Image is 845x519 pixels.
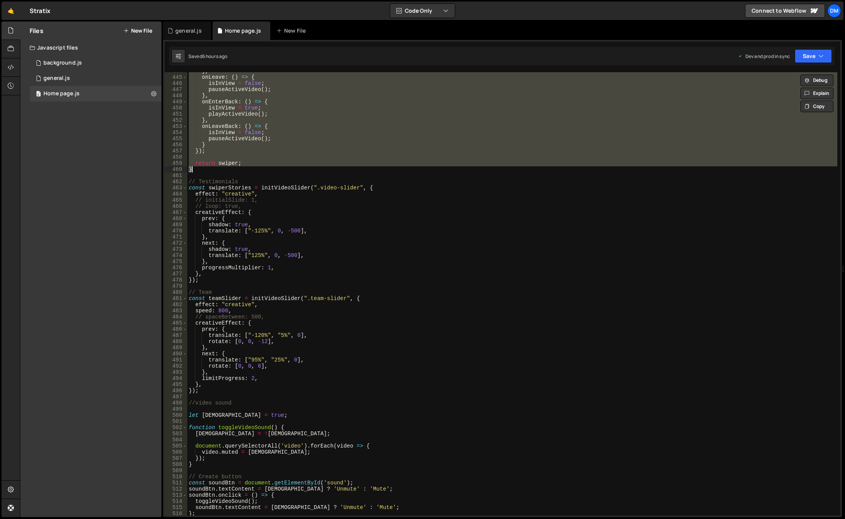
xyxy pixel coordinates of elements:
[165,277,187,283] div: 478
[165,117,187,123] div: 452
[165,486,187,492] div: 512
[175,27,202,35] div: general.js
[165,160,187,166] div: 459
[165,74,187,80] div: 445
[165,240,187,246] div: 472
[43,60,82,66] div: background.js
[165,295,187,302] div: 481
[165,93,187,99] div: 448
[800,101,833,112] button: Copy
[20,40,161,55] div: Javascript files
[165,406,187,412] div: 499
[165,369,187,375] div: 493
[165,498,187,504] div: 514
[165,111,187,117] div: 451
[165,283,187,289] div: 479
[827,4,841,18] a: Dm
[165,302,187,308] div: 482
[165,234,187,240] div: 471
[165,480,187,486] div: 511
[745,4,825,18] a: Connect to Webflow
[165,172,187,179] div: 461
[165,308,187,314] div: 483
[165,222,187,228] div: 469
[165,197,187,203] div: 465
[165,209,187,216] div: 467
[165,492,187,498] div: 513
[165,431,187,437] div: 503
[800,75,833,86] button: Debug
[165,99,187,105] div: 449
[165,357,187,363] div: 491
[165,394,187,400] div: 497
[165,271,187,277] div: 477
[30,71,161,86] div: 16575/45802.js
[165,80,187,86] div: 446
[165,345,187,351] div: 489
[30,86,161,101] div: 16575/45977.js
[36,91,41,98] span: 0
[225,27,261,35] div: Home page.js
[165,468,187,474] div: 509
[165,252,187,259] div: 474
[738,53,790,60] div: Dev and prod in sync
[202,53,228,60] div: 6 hours ago
[165,265,187,271] div: 476
[165,148,187,154] div: 457
[165,504,187,511] div: 515
[165,351,187,357] div: 490
[165,424,187,431] div: 502
[165,289,187,295] div: 480
[165,388,187,394] div: 496
[30,55,161,71] div: 16575/45066.js
[165,449,187,455] div: 506
[165,259,187,265] div: 475
[165,314,187,320] div: 484
[165,136,187,142] div: 455
[165,412,187,418] div: 500
[165,179,187,185] div: 462
[165,123,187,129] div: 453
[165,418,187,424] div: 501
[165,437,187,443] div: 504
[165,320,187,326] div: 485
[165,246,187,252] div: 473
[165,363,187,369] div: 492
[390,4,455,18] button: Code Only
[165,86,187,93] div: 447
[188,53,228,60] div: Saved
[165,400,187,406] div: 498
[165,129,187,136] div: 454
[165,455,187,461] div: 507
[795,49,832,63] button: Save
[165,142,187,148] div: 456
[165,228,187,234] div: 470
[165,191,187,197] div: 464
[165,332,187,338] div: 487
[165,166,187,172] div: 460
[165,474,187,480] div: 510
[30,27,43,35] h2: Files
[165,381,187,388] div: 495
[165,461,187,468] div: 508
[276,27,309,35] div: New File
[30,6,50,15] div: Stratix
[165,375,187,381] div: 494
[165,511,187,517] div: 516
[2,2,20,20] a: 🤙
[165,203,187,209] div: 466
[43,90,80,97] div: Home page.js
[165,338,187,345] div: 488
[165,185,187,191] div: 463
[165,443,187,449] div: 505
[165,216,187,222] div: 468
[800,88,833,99] button: Explain
[165,154,187,160] div: 458
[165,105,187,111] div: 450
[43,75,70,82] div: general.js
[123,28,152,34] button: New File
[165,326,187,332] div: 486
